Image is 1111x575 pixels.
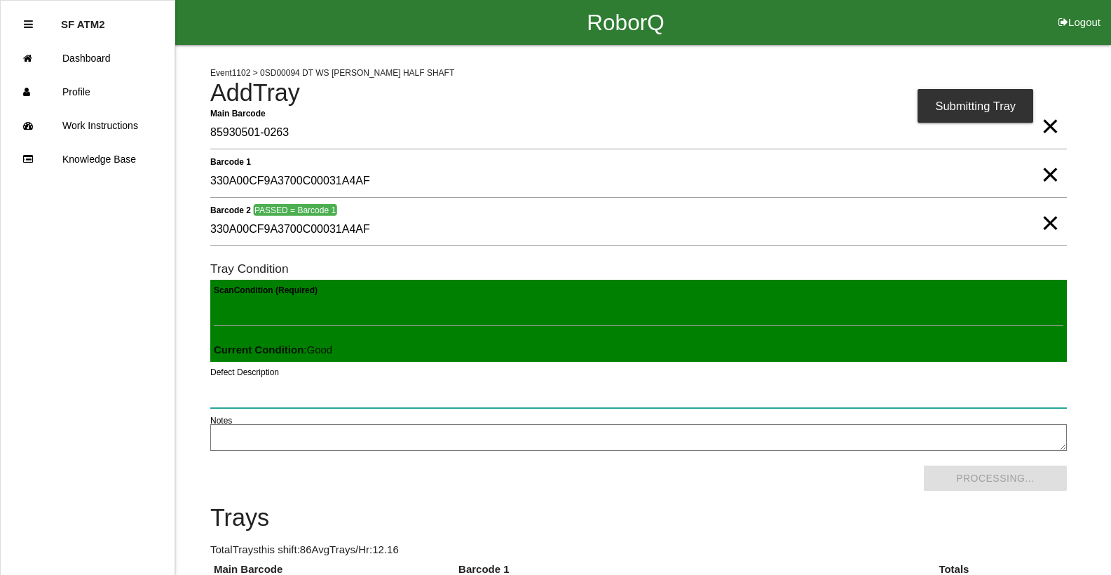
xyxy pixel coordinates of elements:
p: SF ATM2 [61,8,105,30]
b: Current Condition [214,344,304,356]
label: Defect Description [210,366,279,379]
span: Event 1102 > 0SD00094 DT WS [PERSON_NAME] HALF SHAFT [210,68,454,78]
span: Clear Input [1041,98,1059,126]
a: Profile [1,75,175,109]
span: Clear Input [1041,147,1059,175]
div: Submitting Tray [918,89,1033,123]
input: Required [210,117,1067,149]
p: Total Trays this shift: 86 Avg Trays /Hr: 12.16 [210,542,1067,558]
div: Close [24,8,33,41]
b: Barcode 1 [210,156,251,166]
span: : Good [214,344,332,356]
a: Work Instructions [1,109,175,142]
label: Notes [210,414,232,427]
h4: Trays [210,505,1067,532]
h6: Tray Condition [210,262,1067,276]
b: Scan Condition (Required) [214,285,318,295]
span: Clear Input [1041,195,1059,223]
b: Main Barcode [210,108,266,118]
a: Dashboard [1,41,175,75]
b: Barcode 2 [210,205,251,215]
a: Knowledge Base [1,142,175,176]
span: PASSED = Barcode 1 [253,204,336,216]
h4: Add Tray [210,80,1067,107]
